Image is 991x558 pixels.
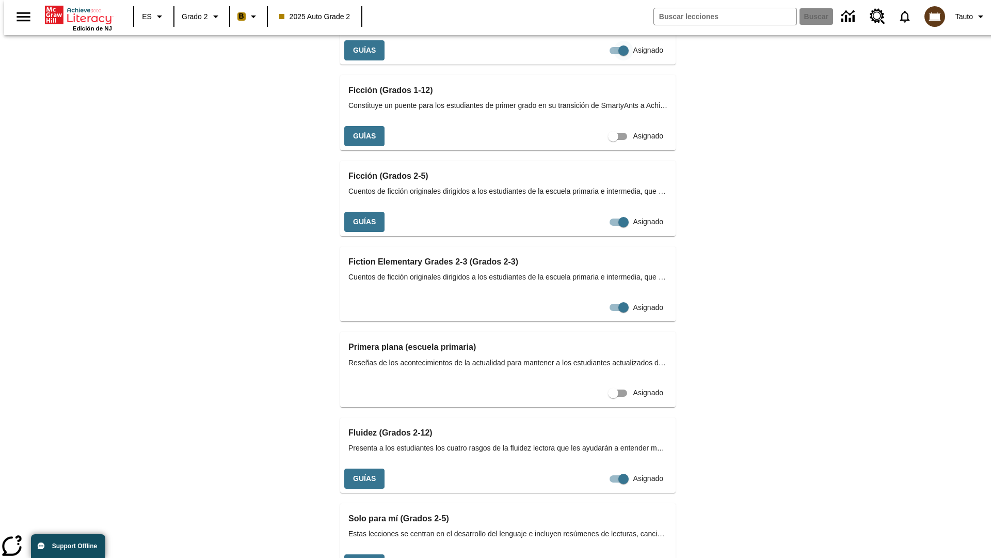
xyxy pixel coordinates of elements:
h3: Ficción (Grados 1-12) [348,83,667,98]
button: Perfil/Configuración [951,7,991,26]
span: Estas lecciones se centran en el desarrollo del lenguaje e incluyen resúmenes de lecturas, cancio... [348,529,667,539]
span: Asignado [633,216,663,227]
span: Asignado [633,131,663,142]
span: Asignado [633,302,663,313]
span: Reseñas de los acontecimientos de la actualidad para mantener a los estudiantes actualizados de l... [348,358,667,368]
button: Support Offline [31,534,105,558]
h3: Ficción (Grados 2-5) [348,169,667,183]
input: Buscar campo [654,8,796,25]
button: Guías [344,126,385,146]
span: Asignado [633,388,663,398]
button: Abrir el menú lateral [8,2,39,32]
h3: Fluidez (Grados 2-12) [348,426,667,440]
span: Asignado [633,45,663,56]
span: Constituye un puente para los estudiantes de primer grado en su transición de SmartyAnts a Achiev... [348,100,667,111]
span: Asignado [633,473,663,484]
button: Lenguaje: ES, Selecciona un idioma [137,7,170,26]
a: Portada [45,5,112,25]
button: Escoja un nuevo avatar [918,3,951,30]
a: Notificaciones [891,3,918,30]
button: Guías [344,469,385,489]
a: Centro de recursos, Se abrirá en una pestaña nueva. [864,3,891,30]
button: Guías [344,40,385,60]
span: B [239,10,244,23]
span: Edición de NJ [73,25,112,32]
button: Guías [344,212,385,232]
span: Tauto [955,11,973,22]
button: Grado: Grado 2, Elige un grado [178,7,226,26]
span: 2025 Auto Grade 2 [279,11,350,22]
h3: Solo para mí (Grados 2-5) [348,512,667,526]
span: Support Offline [52,542,97,550]
div: Portada [45,4,112,32]
img: avatar image [924,6,945,27]
button: Boost El color de la clase es anaranjado claro. Cambiar el color de la clase. [233,7,264,26]
h3: Primera plana (escuela primaria) [348,340,667,354]
span: ES [142,11,152,22]
span: Presenta a los estudiantes los cuatro rasgos de la fluidez lectora que les ayudarán a entender me... [348,443,667,454]
span: Cuentos de ficción originales dirigidos a los estudiantes de la escuela primaria e intermedia, qu... [348,272,667,283]
span: Grado 2 [182,11,208,22]
span: Cuentos de ficción originales dirigidos a los estudiantes de la escuela primaria e intermedia, qu... [348,186,667,197]
h3: Fiction Elementary Grades 2-3 (Grados 2-3) [348,255,667,269]
a: Centro de información [835,3,864,31]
